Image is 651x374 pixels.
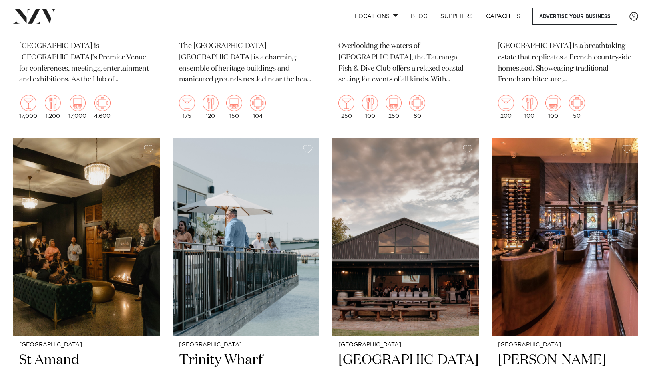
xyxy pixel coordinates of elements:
[498,95,514,119] div: 200
[68,95,86,119] div: 17,000
[45,95,61,119] div: 1,200
[522,95,538,119] div: 100
[20,95,36,111] img: cocktail.png
[226,95,242,111] img: theatre.png
[19,95,37,119] div: 17,000
[45,95,61,111] img: dining.png
[94,95,111,111] img: meeting.png
[545,95,561,119] div: 100
[250,95,266,111] img: meeting.png
[522,95,538,111] img: dining.png
[19,342,153,348] small: [GEOGRAPHIC_DATA]
[203,95,219,111] img: dining.png
[569,95,585,111] img: meeting.png
[338,41,472,86] p: Overlooking the waters of [GEOGRAPHIC_DATA], the Tauranga Fish & Dive Club offers a relaxed coast...
[179,342,313,348] small: [GEOGRAPHIC_DATA]
[94,95,111,119] div: 4,600
[569,95,585,119] div: 50
[179,95,195,111] img: cocktail.png
[532,8,617,25] a: Advertise your business
[498,95,514,111] img: cocktail.png
[498,342,632,348] small: [GEOGRAPHIC_DATA]
[386,95,402,111] img: theatre.png
[338,342,472,348] small: [GEOGRAPHIC_DATA]
[362,95,378,111] img: dining.png
[386,95,402,119] div: 250
[480,8,527,25] a: Capacities
[545,95,561,111] img: theatre.png
[203,95,219,119] div: 120
[19,41,153,86] p: [GEOGRAPHIC_DATA] is [GEOGRAPHIC_DATA]’s Premier Venue for conferences, meetings, entertainment a...
[348,8,404,25] a: Locations
[409,95,425,111] img: meeting.png
[338,95,354,111] img: cocktail.png
[179,95,195,119] div: 175
[250,95,266,119] div: 104
[498,41,632,86] p: [GEOGRAPHIC_DATA] is a breathtaking estate that replicates a French countryside homestead. Showca...
[362,95,378,119] div: 100
[70,95,86,111] img: theatre.png
[404,8,434,25] a: BLOG
[338,95,354,119] div: 250
[226,95,242,119] div: 150
[13,9,56,23] img: nzv-logo.png
[179,41,313,86] p: The [GEOGRAPHIC_DATA] – [GEOGRAPHIC_DATA] is a charming ensemble of heritage buildings and manicu...
[434,8,479,25] a: SUPPLIERS
[409,95,425,119] div: 80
